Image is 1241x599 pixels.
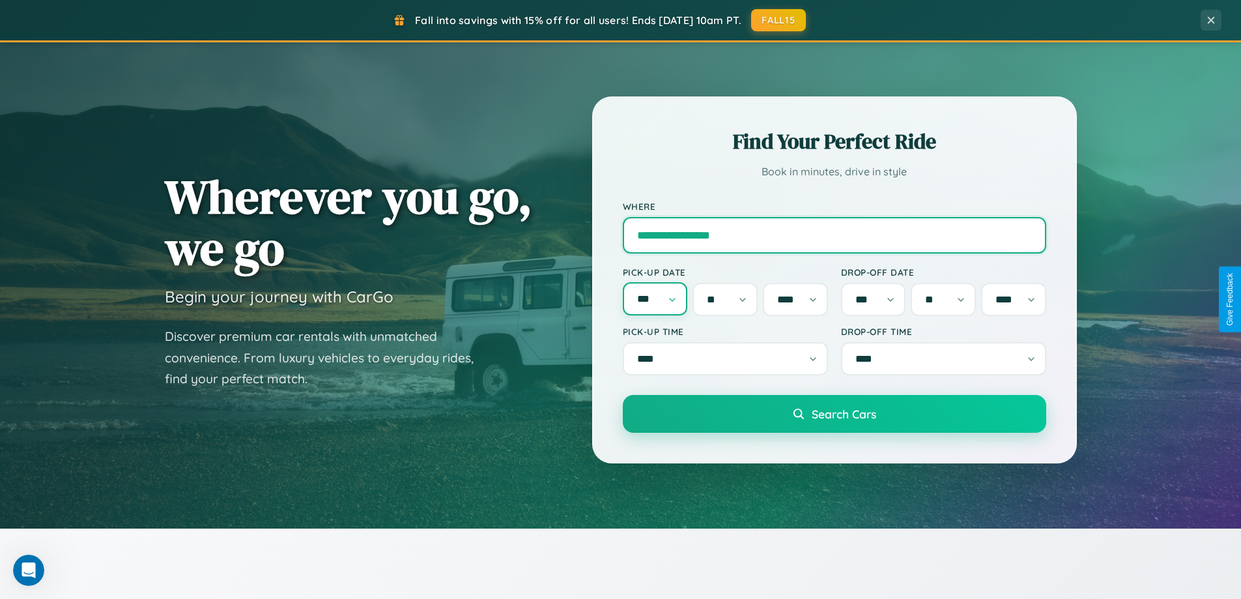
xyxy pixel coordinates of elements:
[623,162,1046,181] p: Book in minutes, drive in style
[623,395,1046,433] button: Search Cars
[841,267,1046,278] label: Drop-off Date
[165,326,491,390] p: Discover premium car rentals with unmatched convenience. From luxury vehicles to everyday rides, ...
[1225,273,1234,326] div: Give Feedback
[165,171,532,274] h1: Wherever you go, we go
[623,267,828,278] label: Pick-up Date
[841,326,1046,337] label: Drop-off Time
[751,9,806,31] button: FALL15
[623,127,1046,156] h2: Find Your Perfect Ride
[623,326,828,337] label: Pick-up Time
[165,287,393,306] h3: Begin your journey with CarGo
[13,555,44,586] iframe: Intercom live chat
[812,407,876,421] span: Search Cars
[623,201,1046,212] label: Where
[415,14,741,27] span: Fall into savings with 15% off for all users! Ends [DATE] 10am PT.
